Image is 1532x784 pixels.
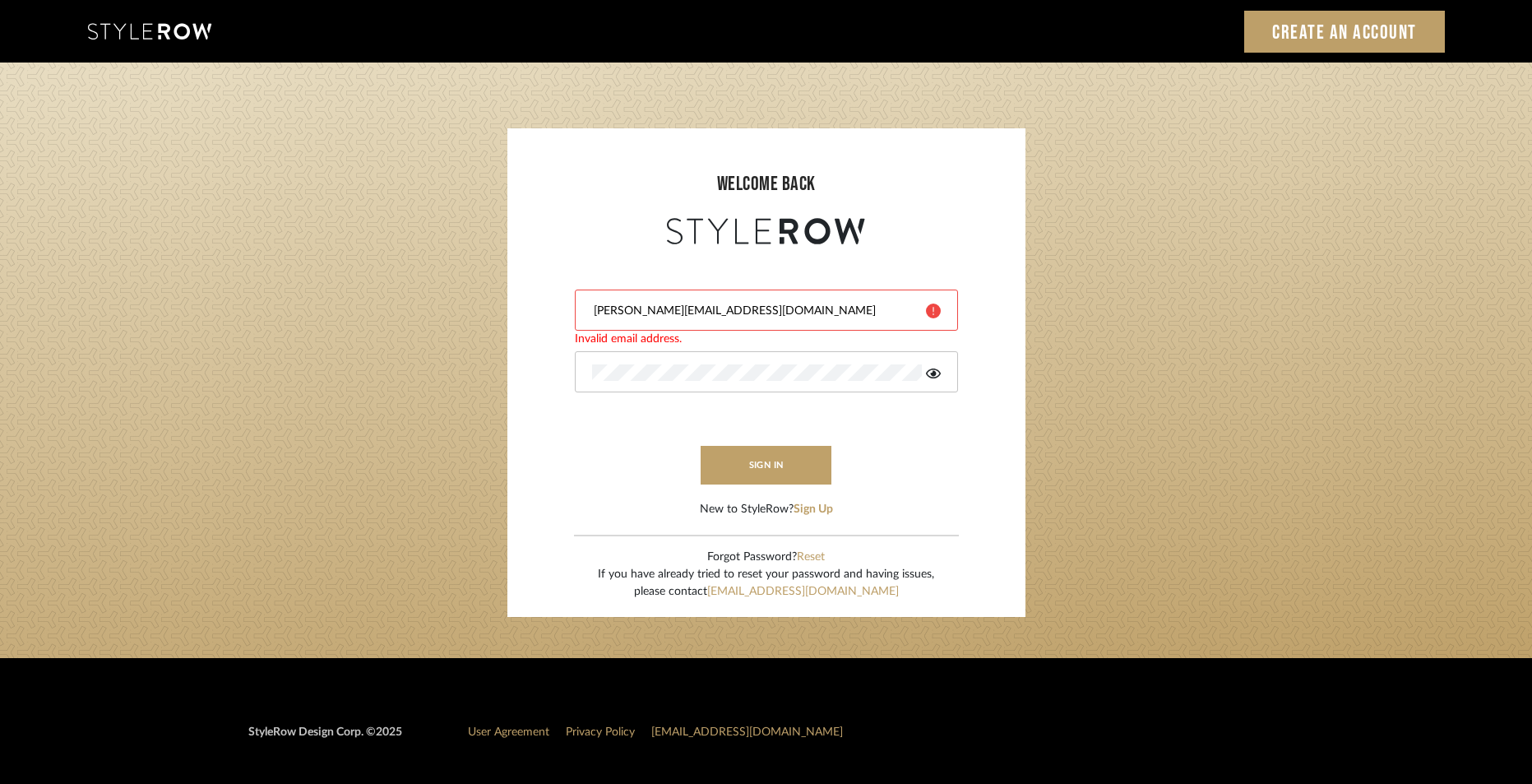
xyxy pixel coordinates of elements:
[701,446,832,485] button: sign in
[566,726,635,738] a: Privacy Policy
[794,501,833,518] button: Sign Up
[797,549,825,566] button: Reset
[651,726,843,738] a: [EMAIL_ADDRESS][DOMAIN_NAME]
[1244,11,1445,53] a: Create an Account
[598,549,934,566] div: Forgot Password?
[468,726,549,738] a: User Agreement
[592,303,914,319] input: Email Address
[707,586,899,597] a: [EMAIL_ADDRESS][DOMAIN_NAME]
[598,566,934,601] div: If you have already tried to reset your password and having issues, please contact
[524,169,1009,199] div: welcome back
[575,331,958,348] div: Invalid email address.
[700,501,833,518] div: New to StyleRow?
[248,724,402,754] div: StyleRow Design Corp. ©2025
